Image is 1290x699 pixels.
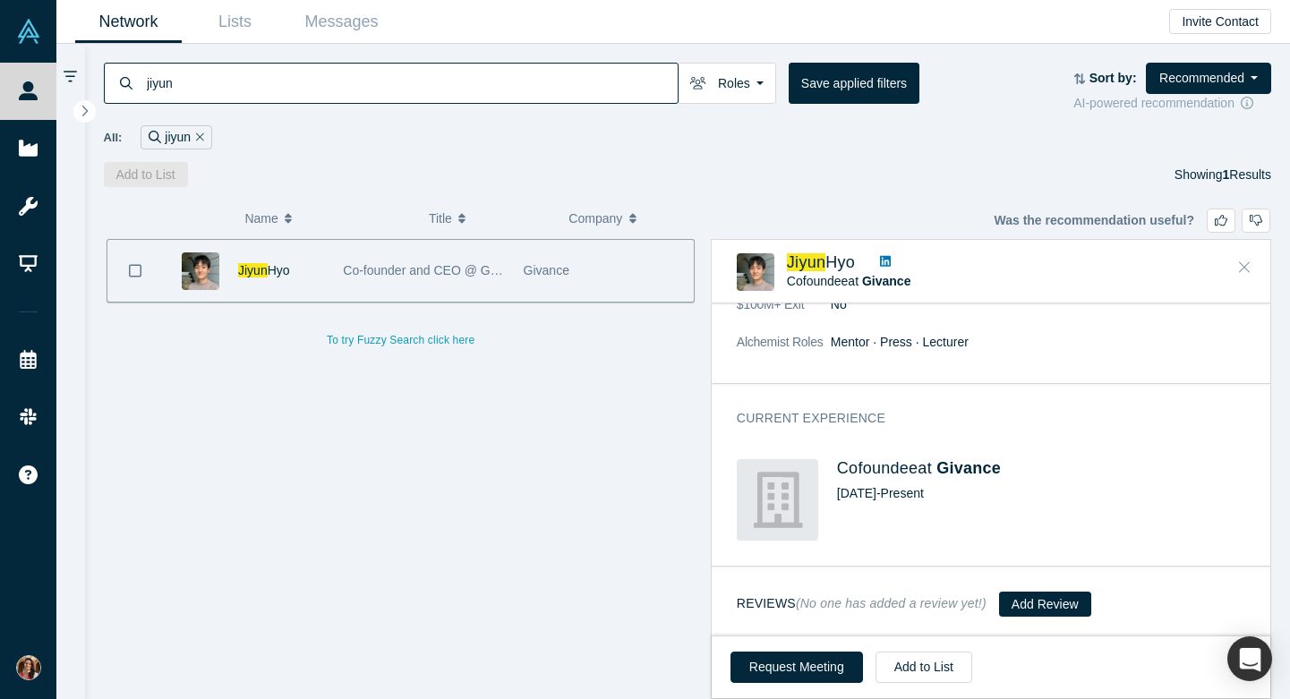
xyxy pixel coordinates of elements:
button: Title [429,200,550,237]
button: Close [1231,253,1258,282]
img: Jiyun Hyo's Profile Image [737,253,774,291]
h3: Current Experience [737,409,1220,428]
span: All: [104,129,123,147]
span: Results [1223,167,1271,182]
img: Jiyun Hyo's Profile Image [182,252,219,290]
button: Bookmark [107,240,163,302]
dd: No [831,295,1245,314]
img: Luciana Frazao's Account [16,655,41,680]
span: Givance [524,263,569,277]
span: Name [244,200,278,237]
small: (No one has added a review yet!) [796,596,987,610]
button: Invite Contact [1169,9,1271,34]
div: jiyun [141,125,211,149]
button: Company [568,200,689,237]
button: To try Fuzzy Search click here [314,328,487,352]
span: Cofoundee at [787,274,911,288]
a: Lists [182,1,288,43]
input: Search by name, title, company, summary, expertise, investment criteria or topics of focus [145,62,678,104]
div: Was the recommendation useful? [994,209,1270,233]
button: Remove Filter [191,127,204,148]
span: Company [568,200,622,237]
span: Jiyun [787,253,825,271]
span: Title [429,200,452,237]
a: JiyunHyo [238,263,290,277]
span: Co-founder and CEO @ Givance [343,263,526,277]
button: Recommended [1146,63,1271,94]
dt: Alchemist Roles [737,333,831,371]
a: Messages [288,1,395,43]
a: JiyunHyo [787,253,855,271]
img: Givance's Logo [737,459,818,541]
button: Save applied filters [789,63,919,104]
h3: Reviews [737,594,987,613]
span: Hyo [825,253,855,271]
button: Roles [678,63,776,104]
button: Add Review [999,592,1091,617]
strong: Sort by: [1089,71,1137,85]
dd: Mentor · Press · Lecturer [831,333,1245,352]
h4: Cofoundee at [837,459,1245,479]
span: Hyo [268,263,290,277]
div: [DATE] - Present [837,484,1245,503]
a: Givance [936,459,1001,477]
div: AI-powered recommendation [1073,94,1271,113]
dt: $100M+ Exit [737,295,831,333]
strong: 1 [1223,167,1230,182]
button: Request Meeting [730,652,863,683]
button: Add to List [876,652,972,683]
button: Add to List [104,162,188,187]
button: Name [244,200,410,237]
img: Alchemist Vault Logo [16,19,41,44]
a: Network [75,1,182,43]
a: Givance [862,274,910,288]
span: Jiyun [238,263,268,277]
div: Showing [1175,162,1271,187]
